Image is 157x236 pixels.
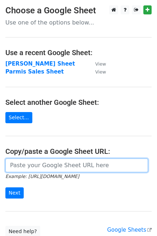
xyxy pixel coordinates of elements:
input: Paste your Google Sheet URL here [5,159,148,172]
a: View [88,68,106,75]
a: Google Sheets [107,227,152,233]
h3: Choose a Google Sheet [5,5,152,16]
a: Select... [5,112,32,123]
input: Next [5,187,24,199]
a: [PERSON_NAME] Sheet [5,61,75,67]
small: View [95,61,106,67]
h4: Copy/paste a Google Sheet URL: [5,147,152,156]
h4: Use a recent Google Sheet: [5,48,152,57]
a: View [88,61,106,67]
a: Parmis Sales Sheet [5,68,64,75]
small: View [95,69,106,75]
small: Example: [URL][DOMAIN_NAME] [5,174,79,179]
h4: Select another Google Sheet: [5,98,152,107]
p: Use one of the options below... [5,19,152,26]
